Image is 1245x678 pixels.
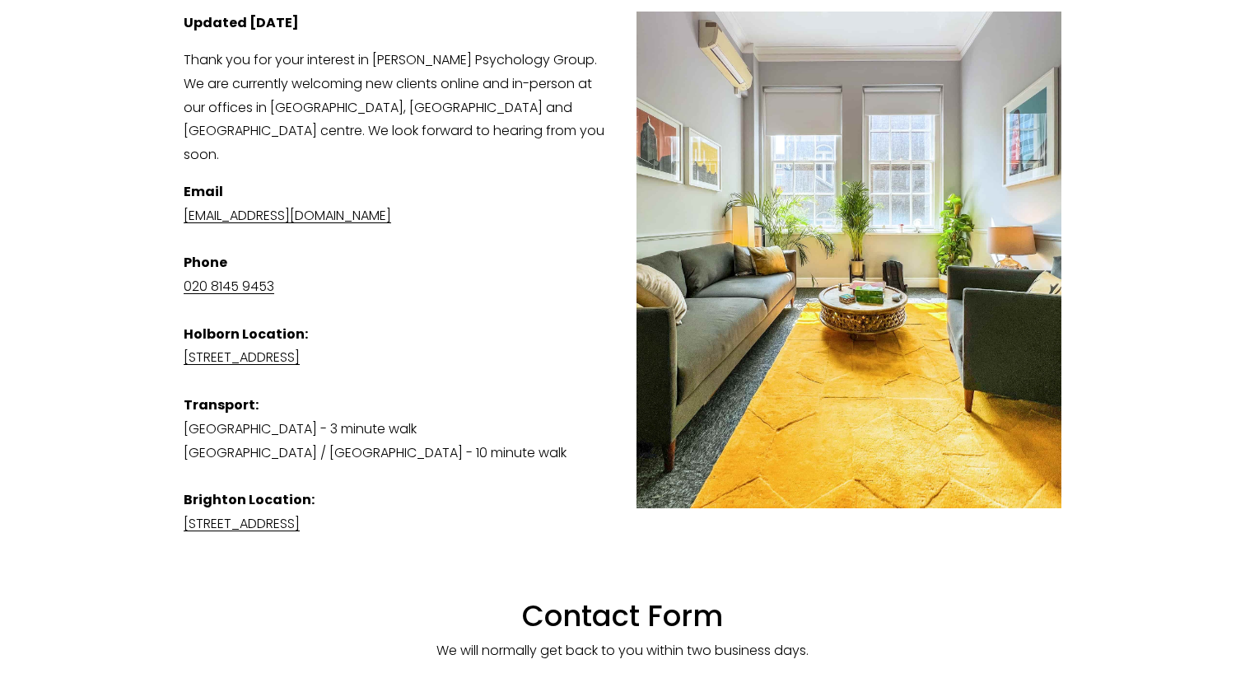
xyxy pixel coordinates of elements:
p: Thank you for your interest in [PERSON_NAME] Psychology Group. We are currently welcoming new cli... [184,49,1061,167]
h1: Contact Form [184,563,1061,634]
a: [EMAIL_ADDRESS][DOMAIN_NAME] [184,206,391,225]
strong: Phone [184,253,227,272]
strong: Brighton Location: [184,490,315,509]
p: [GEOGRAPHIC_DATA] - 3 minute walk [GEOGRAPHIC_DATA] / [GEOGRAPHIC_DATA] - 10 minute walk [184,180,1061,536]
strong: Updated [DATE] [184,13,299,32]
a: [STREET_ADDRESS] [184,348,300,367]
a: [STREET_ADDRESS] [184,514,300,533]
a: 020 8145 9453 [184,277,274,296]
strong: Email [184,182,223,201]
strong: Transport: [184,395,259,414]
strong: Holborn Location: [184,325,308,344]
p: We will normally get back to you within two business days. [184,639,1061,663]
